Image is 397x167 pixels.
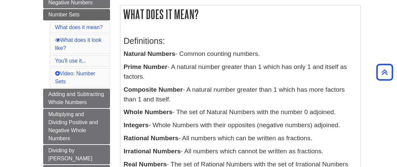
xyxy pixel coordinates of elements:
[55,58,86,64] a: You'll use it...
[124,108,173,115] b: Whole Numbers
[43,109,110,144] a: Multiplying and Dividing Positive and Negative Whole Numbers
[124,148,181,155] b: Irrational Numbers
[124,50,176,57] b: Natural Numbers
[43,145,110,164] a: Dividing by [PERSON_NAME]
[124,85,357,104] p: - A natural number greater than 1 which has more factors than 1 and itself.
[124,135,179,142] b: Rational Numbers
[124,62,357,82] p: - A natural number greater than 1 which has only 1 and itself as factors.
[124,86,183,93] b: Composite Number
[55,37,102,51] a: What does it look like?
[55,24,103,30] a: What does it mean?
[124,36,357,46] h3: Definitions:
[124,121,149,129] b: Integers
[124,49,357,59] p: - Common counting numbers.
[124,63,168,70] b: Prime Number
[43,89,110,108] a: Adding and Subtracting Whole Numbers
[124,134,357,143] p: - All numbers which can be written as fractions.
[124,107,357,117] p: - The set of Natural Numbers with the number 0 adjoined.
[43,9,110,20] a: Number Sets
[124,120,357,130] p: - Whole Numbers with their opposites (negative numbers) adjoined.
[55,71,95,84] a: Video: Number Sets
[120,5,361,23] h2: What does it mean?
[374,68,395,77] a: Back to Top
[124,147,357,156] p: - All numbers which cannot be written as fractions.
